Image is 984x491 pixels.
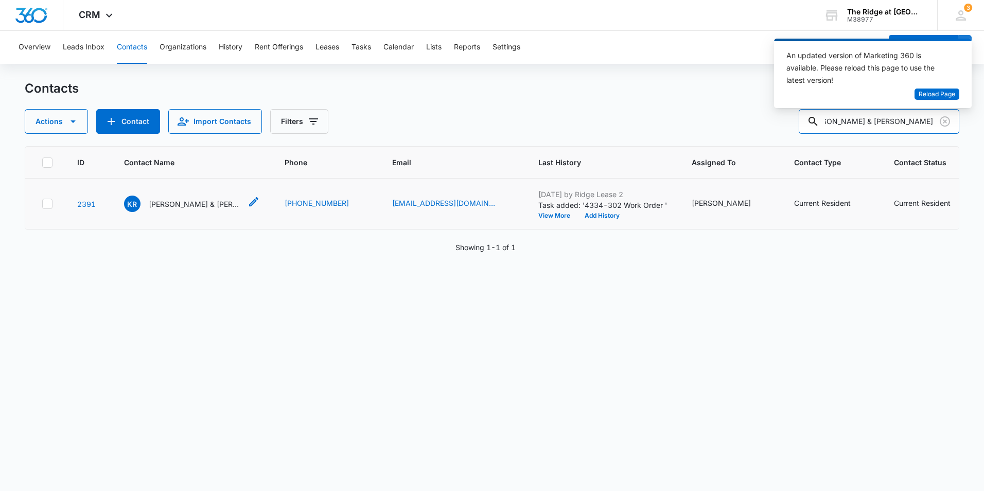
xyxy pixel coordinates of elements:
[168,109,262,134] button: Import Contacts
[392,198,495,208] a: [EMAIL_ADDRESS][DOMAIN_NAME]
[77,157,84,168] span: ID
[894,198,951,208] div: Current Resident
[149,199,241,209] p: [PERSON_NAME] & [PERSON_NAME]
[352,31,371,64] button: Tasks
[285,198,349,208] a: [PHONE_NUMBER]
[124,196,260,212] div: Contact Name - Kira Robinson & Colton Reed Barker - Select to Edit Field
[937,113,953,130] button: Clear
[493,31,520,64] button: Settings
[25,109,88,134] button: Actions
[538,213,577,219] button: View More
[894,157,954,168] span: Contact Status
[285,157,353,168] span: Phone
[915,89,959,100] button: Reload Page
[255,31,303,64] button: Rent Offerings
[538,189,667,200] p: [DATE] by Ridge Lease 2
[847,16,922,23] div: account id
[692,198,769,210] div: Assigned To - Davian Urrutia - Select to Edit Field
[79,9,100,20] span: CRM
[454,31,480,64] button: Reports
[270,109,328,134] button: Filters
[538,157,652,168] span: Last History
[692,198,751,208] div: [PERSON_NAME]
[794,198,851,208] div: Current Resident
[692,157,754,168] span: Assigned To
[63,31,104,64] button: Leads Inbox
[894,198,969,210] div: Contact Status - Current Resident - Select to Edit Field
[794,198,869,210] div: Contact Type - Current Resident - Select to Edit Field
[426,31,442,64] button: Lists
[538,200,667,211] p: Task added: '4334-302 Work Order '
[577,213,627,219] button: Add History
[383,31,414,64] button: Calendar
[847,8,922,16] div: account name
[219,31,242,64] button: History
[25,81,79,96] h1: Contacts
[919,90,955,99] span: Reload Page
[455,242,516,253] p: Showing 1-1 of 1
[794,157,854,168] span: Contact Type
[160,31,206,64] button: Organizations
[117,31,147,64] button: Contacts
[124,196,140,212] span: KR
[315,31,339,64] button: Leases
[889,35,958,60] button: Add Contact
[964,4,972,12] span: 3
[124,157,245,168] span: Contact Name
[285,198,367,210] div: Phone - (321) 543-1933 - Select to Edit Field
[392,157,499,168] span: Email
[77,200,96,208] a: Navigate to contact details page for Kira Robinson & Colton Reed Barker
[96,109,160,134] button: Add Contact
[799,109,959,134] input: Search Contacts
[786,49,947,86] div: An updated version of Marketing 360 is available. Please reload this page to use the latest version!
[392,198,514,210] div: Email - kira.robinson7@icloud.com - Select to Edit Field
[964,4,972,12] div: notifications count
[19,31,50,64] button: Overview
